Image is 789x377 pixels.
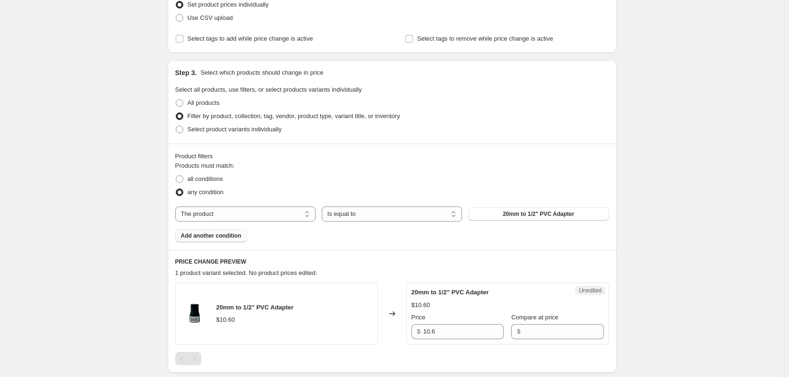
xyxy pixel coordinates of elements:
[188,126,282,133] span: Select product variants individually
[503,210,574,218] span: 20mm to 1/2" PVC Adapter
[175,229,247,242] button: Add another condition
[468,207,609,221] button: 20mm to 1/2" PVC Adapter
[412,314,426,321] span: Price
[181,232,241,240] span: Add another condition
[412,289,489,296] span: 20mm to 1/2" PVC Adapter
[188,99,220,106] span: All products
[188,1,269,8] span: Set product prices individually
[180,300,209,328] img: 20mm-to-1-2-PVC-Adapter-ReefH2O-1_80x.png
[417,35,553,42] span: Select tags to remove while price change is active
[517,328,520,335] span: $
[579,287,601,294] span: Unedited
[188,175,223,182] span: all conditions
[175,162,235,169] span: Products must match:
[188,188,224,196] span: any condition
[216,304,294,311] span: 20mm to 1/2" PVC Adapter
[175,86,362,93] span: Select all products, use filters, or select products variants individually
[175,352,201,365] nav: Pagination
[188,14,233,21] span: Use CSV upload
[175,269,317,276] span: 1 product variant selected. No product prices edited:
[200,68,323,77] p: Select which products should change in price
[175,68,197,77] h2: Step 3.
[175,152,609,161] div: Product filters
[412,300,430,310] div: $10.60
[417,328,420,335] span: $
[188,35,313,42] span: Select tags to add while price change is active
[511,314,558,321] span: Compare at price
[188,112,400,120] span: Filter by product, collection, tag, vendor, product type, variant title, or inventory
[175,258,609,266] h6: PRICE CHANGE PREVIEW
[216,315,235,325] div: $10.60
